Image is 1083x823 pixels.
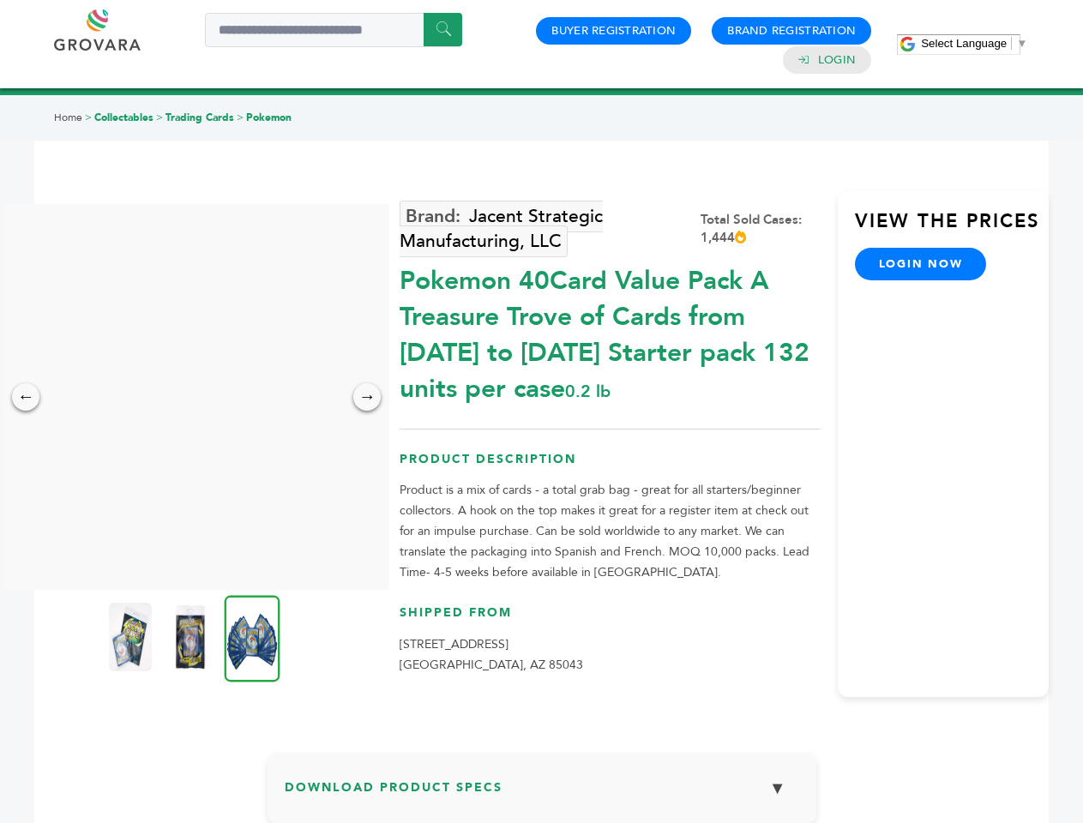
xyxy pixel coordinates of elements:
[237,111,244,124] span: >
[12,383,39,411] div: ←
[727,23,856,39] a: Brand Registration
[855,248,987,280] a: login now
[756,770,799,807] button: ▼
[551,23,676,39] a: Buyer Registration
[400,604,821,634] h3: Shipped From
[921,37,1027,50] a: Select Language​
[353,383,381,411] div: →
[400,255,821,407] div: Pokemon 40Card Value Pack A Treasure Trove of Cards from [DATE] to [DATE] Starter pack 132 units ...
[85,111,92,124] span: >
[156,111,163,124] span: >
[205,13,462,47] input: Search a product or brand...
[855,208,1049,248] h3: View the Prices
[701,211,821,247] div: Total Sold Cases: 1,444
[94,111,153,124] a: Collectables
[109,603,152,671] img: Pokemon 40-Card Value Pack – A Treasure Trove of Cards from 1996 to 2024 - Starter pack! 132 unit...
[54,111,82,124] a: Home
[285,770,799,820] h3: Download Product Specs
[400,451,821,481] h3: Product Description
[1011,37,1012,50] span: ​
[169,603,212,671] img: Pokemon 40-Card Value Pack – A Treasure Trove of Cards from 1996 to 2024 - Starter pack! 132 unit...
[400,634,821,676] p: [STREET_ADDRESS] [GEOGRAPHIC_DATA], AZ 85043
[165,111,234,124] a: Trading Cards
[1016,37,1027,50] span: ▼
[225,595,280,682] img: Pokemon 40-Card Value Pack – A Treasure Trove of Cards from 1996 to 2024 - Starter pack! 132 unit...
[400,480,821,583] p: Product is a mix of cards - a total grab bag - great for all starters/beginner collectors. A hook...
[400,201,603,257] a: Jacent Strategic Manufacturing, LLC
[921,37,1007,50] span: Select Language
[246,111,292,124] a: Pokemon
[818,52,856,68] a: Login
[565,380,611,403] span: 0.2 lb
